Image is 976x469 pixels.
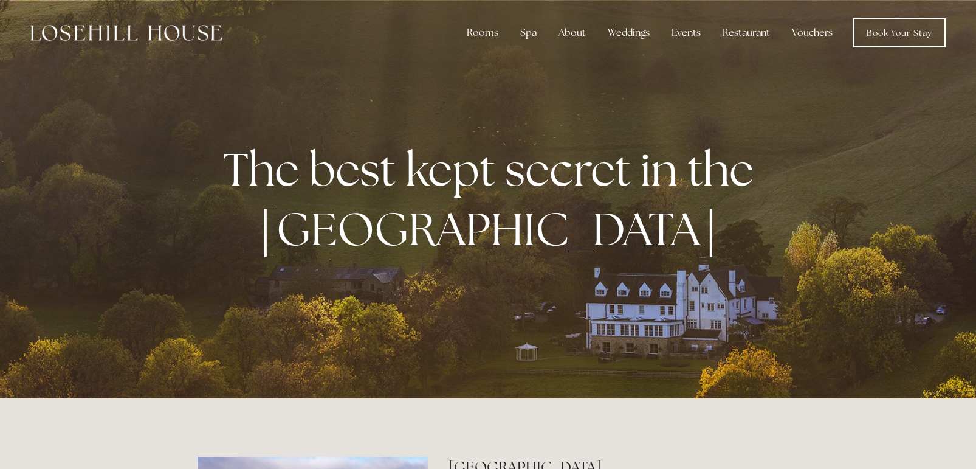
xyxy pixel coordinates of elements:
div: Weddings [598,21,659,45]
div: Events [662,21,710,45]
div: Spa [510,21,546,45]
div: Restaurant [713,21,780,45]
a: Vouchers [782,21,842,45]
a: Book Your Stay [853,18,946,47]
div: About [549,21,596,45]
img: Losehill House [30,25,222,41]
div: Rooms [457,21,508,45]
strong: The best kept secret in the [GEOGRAPHIC_DATA] [223,139,763,259]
